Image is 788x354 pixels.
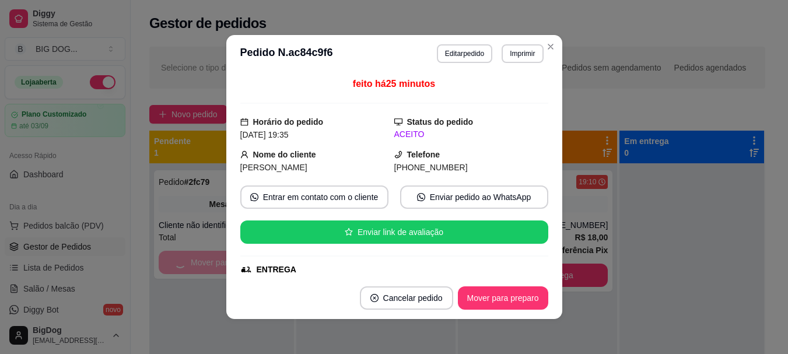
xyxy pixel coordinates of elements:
span: desktop [394,118,402,126]
strong: Horário do pedido [253,117,324,127]
span: star [345,228,353,236]
button: whats-appEnviar pedido ao WhatsApp [400,185,548,209]
span: user [240,150,248,159]
span: [PERSON_NAME] [240,163,307,172]
button: Close [541,37,560,56]
span: calendar [240,118,248,126]
button: Imprimir [502,44,543,63]
span: feito há 25 minutos [353,79,435,89]
span: whats-app [250,193,258,201]
strong: Telefone [407,150,440,159]
span: whats-app [417,193,425,201]
span: close-circle [370,294,379,302]
div: ENTREGA [257,264,296,276]
strong: Status do pedido [407,117,474,127]
strong: Nome do cliente [253,150,316,159]
button: starEnviar link de avaliação [240,220,548,244]
button: Mover para preparo [458,286,548,310]
span: phone [394,150,402,159]
button: close-circleCancelar pedido [360,286,453,310]
button: whats-appEntrar em contato com o cliente [240,185,388,209]
button: Editarpedido [437,44,492,63]
span: [PHONE_NUMBER] [394,163,468,172]
div: ACEITO [394,128,548,141]
h3: Pedido N. ac84c9f6 [240,44,333,63]
span: [DATE] 19:35 [240,130,289,139]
